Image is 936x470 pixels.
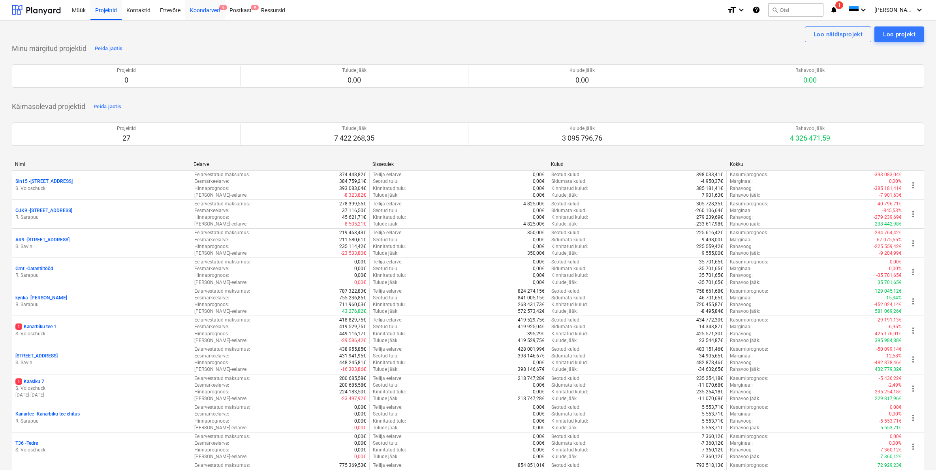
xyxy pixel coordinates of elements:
[730,243,753,250] p: Rahavoog :
[92,100,123,113] button: Peida jaotis
[551,229,581,236] p: Seotud kulud :
[730,323,753,330] p: Marginaal :
[339,237,366,243] p: 211 580,61€
[527,229,545,236] p: 350,00€
[372,162,545,167] div: Sissetulek
[730,162,902,167] div: Kokku
[814,29,863,39] div: Loo näidisprojekt
[194,317,250,323] p: Eelarvestatud maksumus :
[551,272,588,279] p: Kinnitatud kulud :
[730,331,753,337] p: Rahavoog :
[373,323,398,330] p: Seotud tulu :
[15,353,58,359] p: [STREET_ADDRESS]
[533,272,545,279] p: 0,00€
[342,75,367,85] p: 0,00
[835,1,843,9] span: 1
[339,178,366,185] p: 384 759,21€
[373,201,402,207] p: Tellija eelarve :
[523,221,545,227] p: 4 825,00€
[879,192,902,199] p: -7 901,63€
[339,346,366,353] p: 438 955,85€
[15,237,70,243] p: AR9 - [STREET_ADDRESS]
[730,337,760,344] p: Rahavoo jääk :
[373,237,398,243] p: Seotud tulu :
[730,171,768,178] p: Kasumiprognoos :
[551,221,578,227] p: Kulude jääk :
[730,178,753,185] p: Marginaal :
[373,250,398,257] p: Tulude jääk :
[373,331,406,337] p: Kinnitatud tulu :
[194,201,250,207] p: Eelarvestatud maksumus :
[876,201,902,207] p: -40 796,71€
[194,221,248,227] p: [PERSON_NAME]-eelarve :
[790,133,830,143] p: 4 326 471,59
[342,67,367,74] p: Tulude jääk
[194,301,229,308] p: Hinnaprognoos :
[339,317,366,323] p: 418 829,75€
[533,243,545,250] p: 0,00€
[518,353,545,359] p: 398 146,67€
[875,308,902,315] p: 581 069,26€
[373,337,398,344] p: Tulude jääk :
[551,250,578,257] p: Kulude jääk :
[15,392,188,399] p: [DATE] - [DATE]
[533,259,545,265] p: 0,00€
[874,7,914,13] span: [PERSON_NAME]
[696,201,723,207] p: 305 728,35€
[730,272,753,279] p: Rahavoog :
[533,265,545,272] p: 0,00€
[527,250,545,257] p: 350,00€
[15,378,188,399] div: 1Kaasiku 7S. Voloschuck[DATE]-[DATE]
[701,308,723,315] p: -8 495,84€
[889,178,902,185] p: 0,00%
[551,353,586,359] p: Sidumata kulud :
[805,26,871,42] button: Loo näidisprojekt
[859,5,868,15] i: keyboard_arrow_down
[533,207,545,214] p: 0,00€
[795,75,825,85] p: 0,00
[194,295,229,301] p: Eesmärkeelarve :
[194,308,248,315] p: [PERSON_NAME]-eelarve :
[533,214,545,221] p: 0,00€
[117,125,136,132] p: Projektid
[551,214,588,221] p: Kinnitatud kulud :
[354,272,366,279] p: 0,00€
[551,346,581,353] p: Seotud kulud :
[15,243,188,250] p: S. Savin
[875,337,902,344] p: 395 984,88€
[354,265,366,272] p: 0,00€
[339,201,366,207] p: 278 399,55€
[194,337,248,344] p: [PERSON_NAME]-eelarve :
[551,331,588,337] p: Kinnitatud kulud :
[518,346,545,353] p: 428 001,99€
[730,229,768,236] p: Kasumiprognoos :
[339,323,366,330] p: 419 529,75€
[730,295,753,301] p: Marginaal :
[527,331,545,337] p: 395,29€
[194,229,250,236] p: Eelarvestatud maksumus :
[518,295,545,301] p: 841 005,15€
[875,288,902,295] p: 129 045,12€
[908,384,918,393] span: more_vert
[730,201,768,207] p: Kasumiprognoos :
[562,133,602,143] p: 3 095 796,76
[730,317,768,323] p: Kasumiprognoos :
[876,237,902,243] p: -67 075,55%
[15,418,188,425] p: R. Sarapuu
[518,301,545,308] p: 268 431,73€
[551,243,588,250] p: Kinnitatud kulud :
[551,237,586,243] p: Sidumata kulud :
[15,378,22,385] span: 1
[698,265,723,272] p: -35 701,65€
[15,214,188,221] p: R. Sarapuu
[551,259,581,265] p: Seotud kulud :
[562,125,602,132] p: Kulude jääk
[730,288,768,295] p: Kasumiprognoos :
[874,301,902,308] p: -452 024,14€
[730,237,753,243] p: Marginaal :
[15,265,188,279] div: Grnt -GarantiitöödR. Sarapuu
[373,288,402,295] p: Tellija eelarve :
[219,5,227,10] span: 9
[523,201,545,207] p: 4 825,00€
[194,279,248,286] p: [PERSON_NAME]-eelarve :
